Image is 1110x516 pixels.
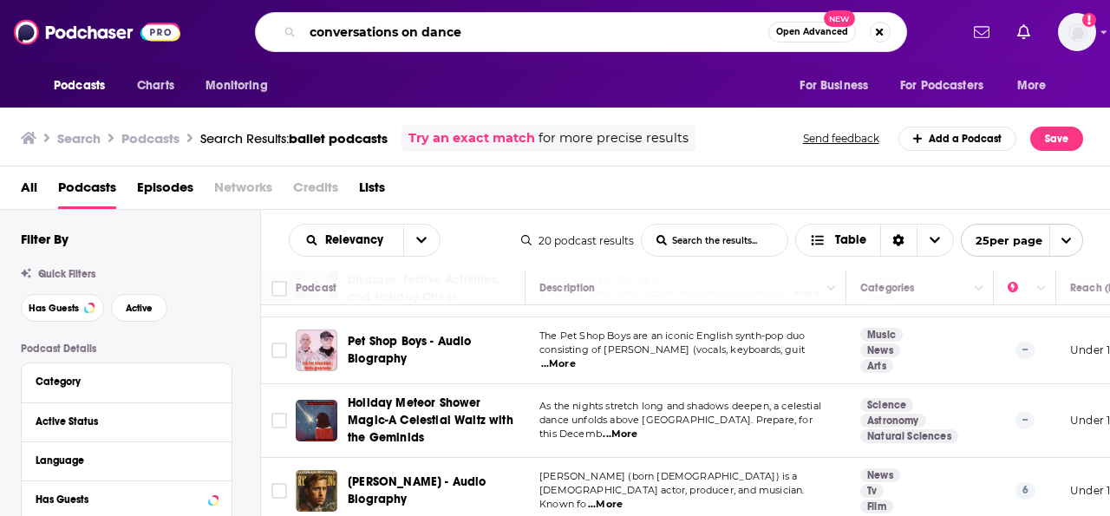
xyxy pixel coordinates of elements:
[539,128,689,148] span: for more precise results
[860,343,900,357] a: News
[1058,13,1096,51] img: User Profile
[36,410,218,432] button: Active Status
[539,414,813,440] span: dance unfolds above [GEOGRAPHIC_DATA]. Prepare, for this Decemb
[296,400,337,441] img: Holiday Meteor Shower Magic-A Celestial Waltz with the Geminids
[348,395,513,445] span: Holiday Meteor Shower Magic-A Celestial Waltz with the Geminids
[325,234,389,246] span: Relevancy
[348,474,486,506] span: [PERSON_NAME] - Audio Biography
[860,328,903,342] a: Music
[21,173,37,209] a: All
[1015,482,1035,500] p: 6
[969,278,989,299] button: Column Actions
[21,294,104,322] button: Has Guests
[1030,127,1083,151] button: Save
[603,428,637,441] span: ...More
[835,234,866,246] span: Table
[798,131,885,146] button: Send feedback
[121,130,180,147] h3: Podcasts
[348,474,519,508] a: [PERSON_NAME] - Audio Biography
[111,294,167,322] button: Active
[36,376,206,388] div: Category
[348,333,519,368] a: Pet Shop Boys - Audio Biography
[795,224,954,257] h2: Choose View
[1015,342,1035,359] p: --
[289,130,388,147] span: ballet podcasts
[137,173,193,209] a: Episodes
[521,234,634,247] div: 20 podcast results
[900,74,983,98] span: For Podcasters
[296,330,337,371] img: Pet Shop Boys - Audio Biography
[1058,13,1096,51] button: Show profile menu
[539,484,804,510] span: [DEMOGRAPHIC_DATA] actor, producer, and musician. Known fo
[359,173,385,209] a: Lists
[36,449,218,471] button: Language
[21,231,69,247] h2: Filter By
[54,74,105,98] span: Podcasts
[860,398,913,412] a: Science
[1010,17,1037,47] a: Show notifications dropdown
[38,268,95,280] span: Quick Filters
[214,173,272,209] span: Networks
[800,74,868,98] span: For Business
[36,493,203,506] div: Has Guests
[200,130,388,147] div: Search Results:
[126,69,185,102] a: Charts
[293,173,338,209] span: Credits
[860,414,926,428] a: Astronomy
[860,429,958,443] a: Natural Sciences
[824,10,855,27] span: New
[348,395,519,447] a: Holiday Meteor Shower Magic-A Celestial Waltz with the Geminids
[289,224,441,257] h2: Choose List sort
[14,16,180,49] img: Podchaser - Follow, Share and Rate Podcasts
[898,127,1017,151] a: Add a Podcast
[880,225,917,256] div: Sort Direction
[588,498,623,512] span: ...More
[1017,74,1047,98] span: More
[541,357,576,371] span: ...More
[1031,278,1052,299] button: Column Actions
[539,470,798,482] span: [PERSON_NAME] (born [DEMOGRAPHIC_DATA]) is a
[1082,13,1096,27] svg: Add a profile image
[126,304,153,313] span: Active
[36,370,218,392] button: Category
[1005,69,1068,102] button: open menu
[539,330,805,342] span: The Pet Shop Boys are an iconic English synth-pop duo
[1008,278,1032,298] div: Power Score
[539,343,805,356] span: consisting of [PERSON_NAME] (vocals, keyboards, guit
[296,278,336,298] div: Podcast
[967,17,996,47] a: Show notifications dropdown
[137,74,174,98] span: Charts
[1015,412,1035,429] p: --
[255,12,907,52] div: Search podcasts, credits, & more...
[296,470,337,512] img: Ryan Gosling - Audio Biography
[348,334,472,366] span: Pet Shop Boys - Audio Biography
[1058,13,1096,51] span: Logged in as esmith_bg
[42,69,127,102] button: open menu
[36,415,206,428] div: Active Status
[768,22,856,42] button: Open AdvancedNew
[860,359,893,373] a: Arts
[193,69,290,102] button: open menu
[271,483,287,499] span: Toggle select row
[821,278,842,299] button: Column Actions
[889,69,1009,102] button: open menu
[403,225,440,256] button: open menu
[271,413,287,428] span: Toggle select row
[58,173,116,209] a: Podcasts
[860,500,893,513] a: Film
[36,454,206,467] div: Language
[776,28,848,36] span: Open Advanced
[860,278,914,298] div: Categories
[860,468,900,482] a: News
[962,227,1042,254] span: 25 per page
[36,488,218,510] button: Has Guests
[539,278,595,298] div: Description
[271,343,287,358] span: Toggle select row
